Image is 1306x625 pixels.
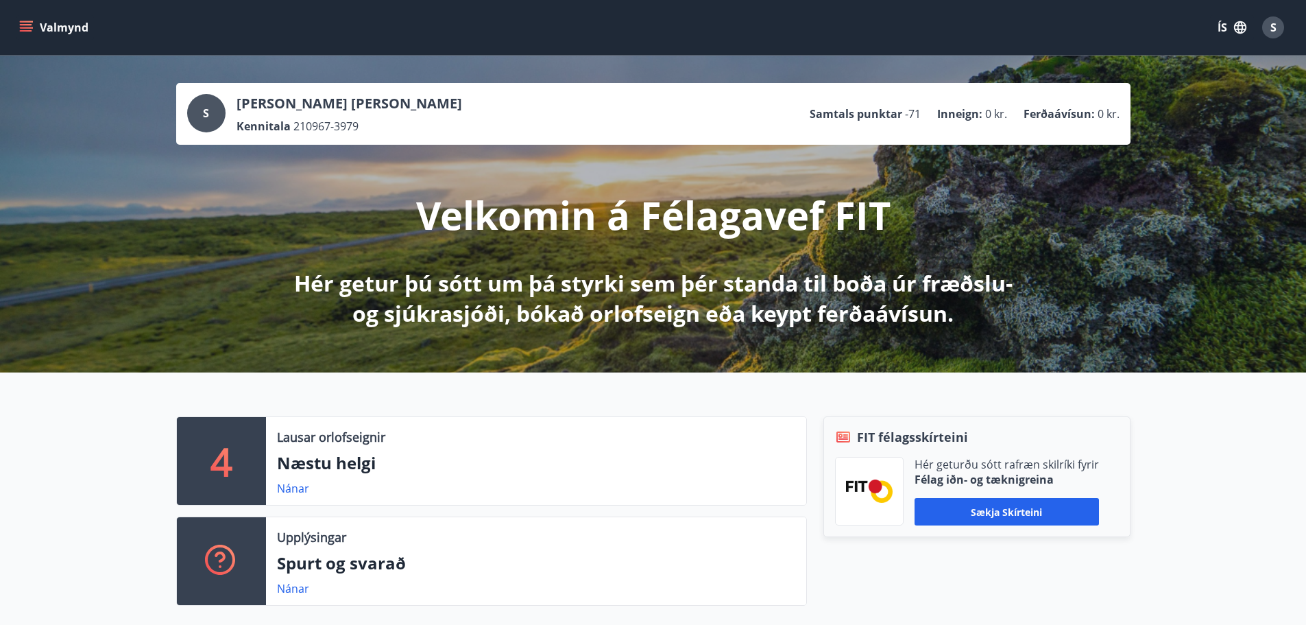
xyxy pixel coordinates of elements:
[905,106,921,121] span: -71
[1257,11,1290,44] button: S
[1210,15,1254,40] button: ÍS
[277,428,385,446] p: Lausar orlofseignir
[1270,20,1277,35] span: S
[1098,106,1120,121] span: 0 kr.
[985,106,1007,121] span: 0 kr.
[810,106,902,121] p: Samtals punktar
[203,106,209,121] span: S
[277,481,309,496] a: Nánar
[846,480,893,502] img: FPQVkF9lTnNbbaRSFyT17YYeljoOGk5m51IhT0bO.png
[915,457,1099,472] p: Hér geturðu sótt rafræn skilríki fyrir
[293,119,359,134] span: 210967-3979
[237,94,462,113] p: [PERSON_NAME] [PERSON_NAME]
[1024,106,1095,121] p: Ferðaávísun :
[915,472,1099,487] p: Félag iðn- og tæknigreina
[416,189,891,241] p: Velkomin á Félagavef FIT
[291,268,1015,329] p: Hér getur þú sótt um þá styrki sem þér standa til boða úr fræðslu- og sjúkrasjóði, bókað orlofsei...
[16,15,94,40] button: menu
[277,581,309,596] a: Nánar
[937,106,982,121] p: Inneign :
[277,552,795,575] p: Spurt og svarað
[237,119,291,134] p: Kennitala
[277,528,346,546] p: Upplýsingar
[277,451,795,475] p: Næstu helgi
[915,498,1099,526] button: Sækja skírteini
[857,428,968,446] span: FIT félagsskírteini
[210,435,232,487] p: 4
